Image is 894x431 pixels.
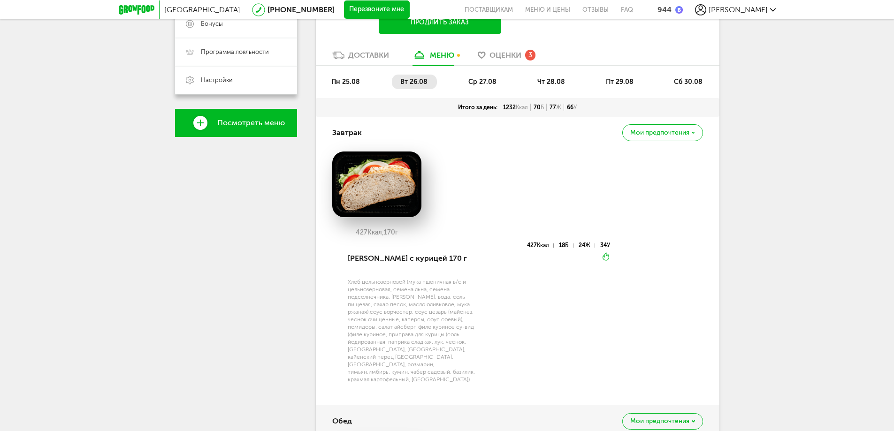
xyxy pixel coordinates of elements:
h4: Обед [332,412,352,430]
span: Б [565,242,568,249]
a: Настройки [175,66,297,94]
div: Доставки [348,51,389,60]
span: [GEOGRAPHIC_DATA] [164,5,240,14]
div: 427 [527,243,554,248]
a: меню [408,50,459,65]
a: [PHONE_NUMBER] [267,5,335,14]
div: 70 [531,104,547,111]
a: Программа лояльности [175,38,297,66]
span: ср 27.08 [468,78,497,86]
span: Ккал [516,104,528,111]
img: big_4ElMtXLQ7AAiknNt.png [332,151,421,217]
span: Ж [556,104,561,111]
span: вт 26.08 [400,78,428,86]
div: 66 [564,104,580,111]
span: Программа лояльности [201,48,269,56]
div: Итого за день: [455,104,500,111]
div: 3 [525,50,535,60]
span: Ккал [537,242,549,249]
div: 1232 [500,104,531,111]
span: г [395,228,398,236]
div: 24 [579,243,595,248]
div: 34 [600,243,610,248]
span: пн 25.08 [331,78,360,86]
button: Перезвоните мне [344,0,410,19]
span: Настройки [201,76,233,84]
span: У [573,104,577,111]
span: [PERSON_NAME] [709,5,768,14]
div: Хлеб цельнозерновой (мука пшеничная в/с и цельнозерновая, семена льна, семена подсолнечника, [PER... [348,278,478,383]
span: Ккал, [367,228,384,236]
span: У [607,242,610,249]
span: Оценки [489,51,521,60]
div: [PERSON_NAME] с курицей 170 г [348,242,478,274]
span: Мои предпочтения [630,129,689,136]
div: 77 [547,104,564,111]
span: Б [541,104,544,111]
span: Мои предпочтения [630,418,689,424]
div: 18 [559,243,573,248]
a: Оценки 3 [473,50,540,65]
span: Ж [585,242,590,249]
span: Бонусы [201,20,223,28]
button: Продлить заказ [379,12,501,34]
h4: Завтрак [332,124,362,142]
span: сб 30.08 [674,78,703,86]
a: Бонусы [175,10,297,38]
span: Посмотреть меню [217,119,285,127]
a: Доставки [328,50,394,65]
a: Посмотреть меню [175,109,297,137]
img: bonus_b.cdccf46.png [675,6,683,14]
span: чт 28.08 [537,78,565,86]
div: меню [430,51,454,60]
div: 944 [657,5,672,14]
span: пт 29.08 [606,78,634,86]
div: 427 170 [332,229,421,236]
